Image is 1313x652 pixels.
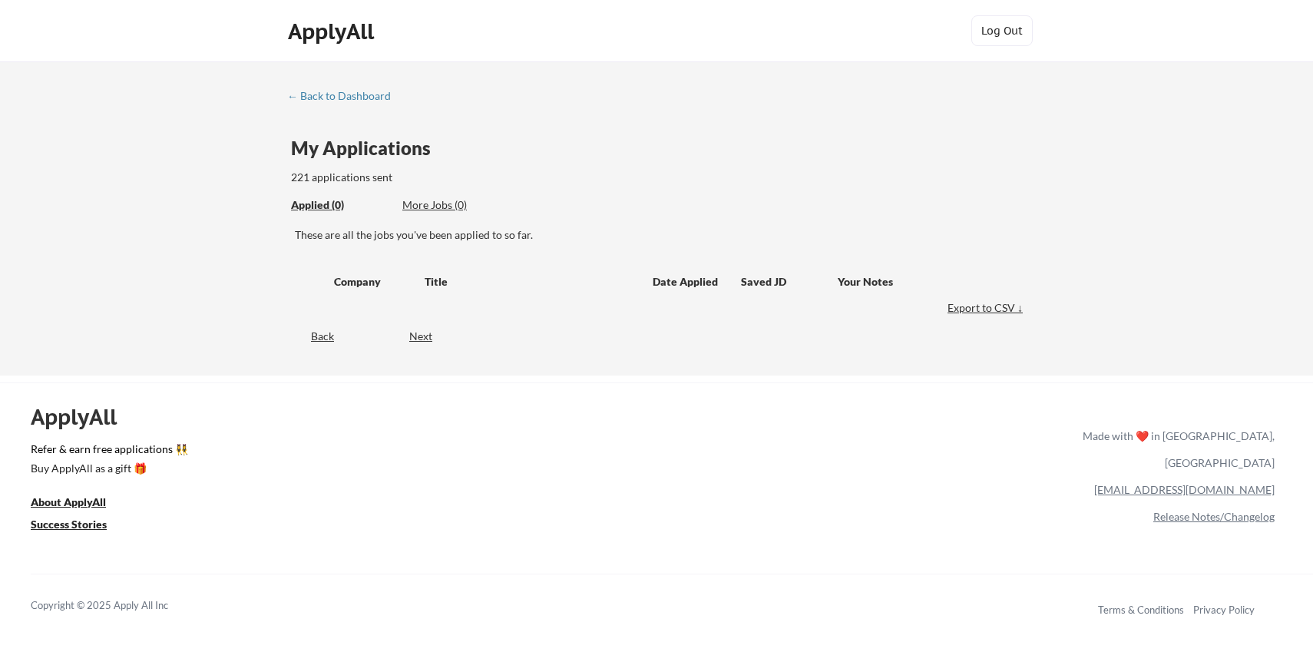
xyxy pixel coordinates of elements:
div: My Applications [291,139,443,157]
div: More Jobs (0) [402,197,515,213]
div: Back [287,329,334,344]
div: 221 applications sent [291,170,588,185]
a: Release Notes/Changelog [1153,510,1275,523]
button: Log Out [971,15,1033,46]
u: Success Stories [31,518,107,531]
div: Made with ❤️ in [GEOGRAPHIC_DATA], [GEOGRAPHIC_DATA] [1077,422,1275,476]
u: About ApplyAll [31,495,106,508]
div: Title [425,274,638,290]
div: These are job applications we think you'd be a good fit for, but couldn't apply you to automatica... [402,197,515,213]
div: Export to CSV ↓ [948,300,1027,316]
a: Refer & earn free applications 👯‍♀️ [31,444,762,460]
div: Next [409,329,450,344]
div: These are all the jobs you've been applied to so far. [295,227,1027,243]
div: Company [334,274,411,290]
a: Buy ApplyAll as a gift 🎁 [31,460,184,479]
a: Privacy Policy [1193,604,1255,616]
div: ← Back to Dashboard [287,91,402,101]
a: Terms & Conditions [1098,604,1184,616]
div: Copyright © 2025 Apply All Inc [31,598,207,614]
div: Your Notes [838,274,1013,290]
div: These are all the jobs you've been applied to so far. [291,197,391,213]
div: Applied (0) [291,197,391,213]
a: Success Stories [31,516,127,535]
a: [EMAIL_ADDRESS][DOMAIN_NAME] [1094,483,1275,496]
div: ApplyAll [288,18,379,45]
a: ← Back to Dashboard [287,90,402,105]
div: Date Applied [653,274,720,290]
a: About ApplyAll [31,494,127,513]
div: ApplyAll [31,404,134,430]
div: Saved JD [741,267,838,295]
div: Buy ApplyAll as a gift 🎁 [31,463,184,474]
